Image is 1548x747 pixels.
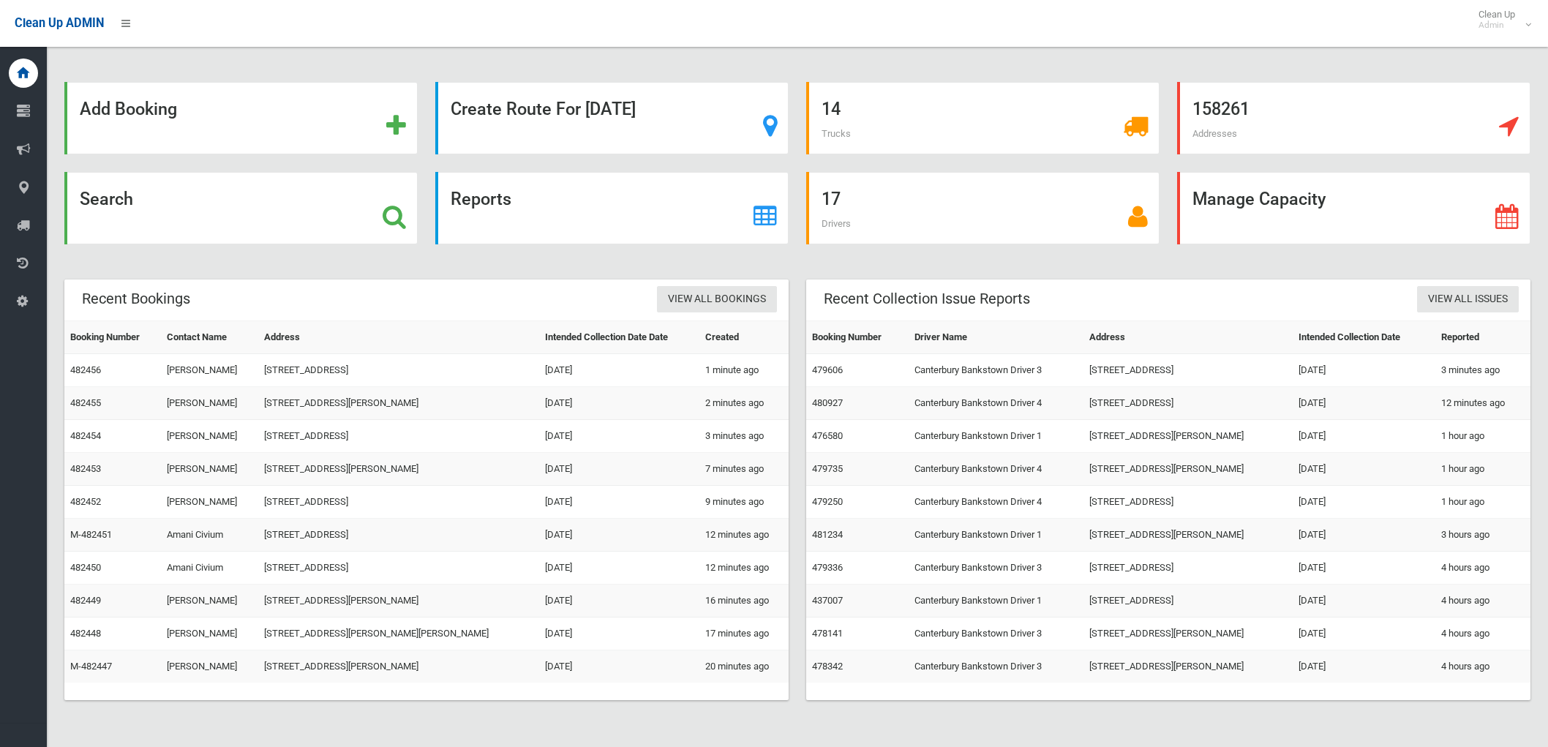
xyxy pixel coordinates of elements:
a: 482450 [70,562,101,573]
td: [DATE] [1293,650,1435,683]
td: Canterbury Bankstown Driver 4 [909,387,1083,420]
th: Intended Collection Date [1293,321,1435,354]
td: 9 minutes ago [699,486,789,519]
span: Drivers [822,218,851,229]
td: 3 minutes ago [1435,354,1530,387]
a: 476580 [812,430,843,441]
header: Recent Collection Issue Reports [806,285,1048,313]
a: 479250 [812,496,843,507]
td: [DATE] [539,354,699,387]
td: 12 minutes ago [699,552,789,585]
td: 7 minutes ago [699,453,789,486]
td: 20 minutes ago [699,650,789,683]
td: [STREET_ADDRESS] [258,354,539,387]
a: 482454 [70,430,101,441]
td: [DATE] [1293,486,1435,519]
td: [PERSON_NAME] [161,420,258,453]
td: [DATE] [1293,420,1435,453]
a: 14 Trucks [806,82,1160,154]
th: Intended Collection Date Date [539,321,699,354]
td: [STREET_ADDRESS][PERSON_NAME] [1083,650,1293,683]
td: [STREET_ADDRESS][PERSON_NAME] [1083,420,1293,453]
strong: 17 [822,189,841,209]
a: View All Issues [1417,286,1519,313]
a: 478141 [812,628,843,639]
th: Address [1083,321,1293,354]
td: [DATE] [539,618,699,650]
a: Search [64,172,418,244]
small: Admin [1479,20,1515,31]
td: [STREET_ADDRESS][PERSON_NAME] [258,585,539,618]
td: [DATE] [539,552,699,585]
td: [STREET_ADDRESS] [258,486,539,519]
td: [STREET_ADDRESS][PERSON_NAME] [258,650,539,683]
td: Canterbury Bankstown Driver 1 [909,585,1083,618]
td: [DATE] [1293,354,1435,387]
a: 482453 [70,463,101,474]
strong: 158261 [1192,99,1250,119]
td: 3 hours ago [1435,519,1530,552]
td: [STREET_ADDRESS] [1083,585,1293,618]
strong: Create Route For [DATE] [451,99,636,119]
td: [PERSON_NAME] [161,486,258,519]
a: 479336 [812,562,843,573]
td: [STREET_ADDRESS][PERSON_NAME] [1083,453,1293,486]
td: [STREET_ADDRESS] [1083,552,1293,585]
td: 2 minutes ago [699,387,789,420]
span: Clean Up [1471,9,1530,31]
td: [STREET_ADDRESS] [258,552,539,585]
td: [STREET_ADDRESS][PERSON_NAME] [258,453,539,486]
td: 3 minutes ago [699,420,789,453]
td: [DATE] [539,650,699,683]
td: 1 hour ago [1435,486,1530,519]
th: Created [699,321,789,354]
td: [DATE] [539,486,699,519]
span: Trucks [822,128,851,139]
a: Create Route For [DATE] [435,82,789,154]
header: Recent Bookings [64,285,208,313]
td: [STREET_ADDRESS][PERSON_NAME] [1083,519,1293,552]
td: Canterbury Bankstown Driver 3 [909,354,1083,387]
th: Contact Name [161,321,258,354]
td: [STREET_ADDRESS] [1083,354,1293,387]
td: Canterbury Bankstown Driver 4 [909,453,1083,486]
th: Booking Number [64,321,161,354]
strong: Search [80,189,133,209]
td: [DATE] [539,585,699,618]
a: Manage Capacity [1177,172,1530,244]
td: 1 hour ago [1435,420,1530,453]
td: 4 hours ago [1435,585,1530,618]
td: [DATE] [539,519,699,552]
td: [DATE] [539,453,699,486]
td: 1 hour ago [1435,453,1530,486]
td: [STREET_ADDRESS][PERSON_NAME][PERSON_NAME] [258,618,539,650]
td: 1 minute ago [699,354,789,387]
a: 437007 [812,595,843,606]
td: [STREET_ADDRESS] [258,519,539,552]
td: 12 minutes ago [1435,387,1530,420]
a: Add Booking [64,82,418,154]
td: Canterbury Bankstown Driver 3 [909,618,1083,650]
td: [DATE] [1293,387,1435,420]
td: [DATE] [539,387,699,420]
strong: Add Booking [80,99,177,119]
a: 479606 [812,364,843,375]
td: 17 minutes ago [699,618,789,650]
td: [PERSON_NAME] [161,650,258,683]
th: Reported [1435,321,1530,354]
a: 17 Drivers [806,172,1160,244]
a: View All Bookings [657,286,777,313]
td: [STREET_ADDRESS] [1083,387,1293,420]
td: [PERSON_NAME] [161,585,258,618]
a: 482448 [70,628,101,639]
td: [PERSON_NAME] [161,453,258,486]
td: Canterbury Bankstown Driver 3 [909,552,1083,585]
td: [DATE] [1293,618,1435,650]
a: 478342 [812,661,843,672]
td: [DATE] [539,420,699,453]
td: 4 hours ago [1435,618,1530,650]
strong: Manage Capacity [1192,189,1326,209]
td: Canterbury Bankstown Driver 4 [909,486,1083,519]
th: Address [258,321,539,354]
td: 12 minutes ago [699,519,789,552]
